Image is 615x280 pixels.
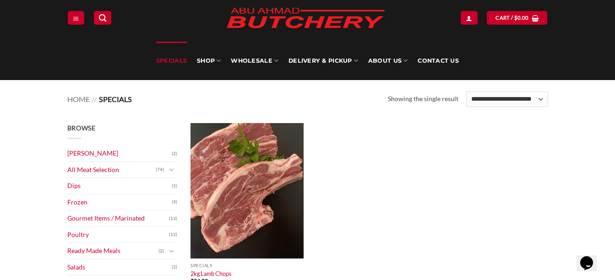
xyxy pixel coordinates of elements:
[166,246,177,256] button: Toggle
[67,178,172,194] a: Dips
[169,228,177,242] span: (12)
[99,95,132,103] span: Specials
[156,163,164,177] span: (74)
[169,212,177,226] span: (13)
[67,194,172,210] a: Frozen
[514,14,517,22] span: $
[197,42,221,80] a: SHOP
[166,165,177,175] button: Toggle
[92,95,97,103] span: //
[461,11,477,24] a: Login
[67,95,90,103] a: Home
[418,42,459,80] a: Contact Us
[172,260,177,274] span: (2)
[67,259,172,275] a: Salads
[288,42,358,80] a: Delivery & Pickup
[67,124,96,132] span: Browse
[495,14,528,22] span: Cart /
[94,11,111,24] a: Search
[67,227,169,243] a: Poultry
[68,11,84,24] a: Menu
[67,210,169,226] a: Gourmet Items / Marinated
[368,42,408,80] a: About Us
[218,1,392,36] img: Abu Ahmad Butchery
[190,263,304,268] p: Specials
[466,92,548,107] select: Shop order
[156,42,187,80] a: Specials
[190,270,232,277] a: 2kg Lamb Chops
[190,123,304,258] img: Lamb_forequarter_Chops (per 1Kg)
[67,243,158,259] a: Ready Made Meals
[388,94,458,104] p: Showing the single result
[67,145,172,162] a: [PERSON_NAME]
[172,179,177,193] span: (5)
[231,42,278,80] a: Wholesale
[172,147,177,161] span: (2)
[172,195,177,209] span: (9)
[514,15,529,21] bdi: 0.00
[577,243,606,271] iframe: chat widget
[487,11,547,24] a: View cart
[67,162,156,178] a: All Meat Selection
[158,244,164,258] span: (2)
